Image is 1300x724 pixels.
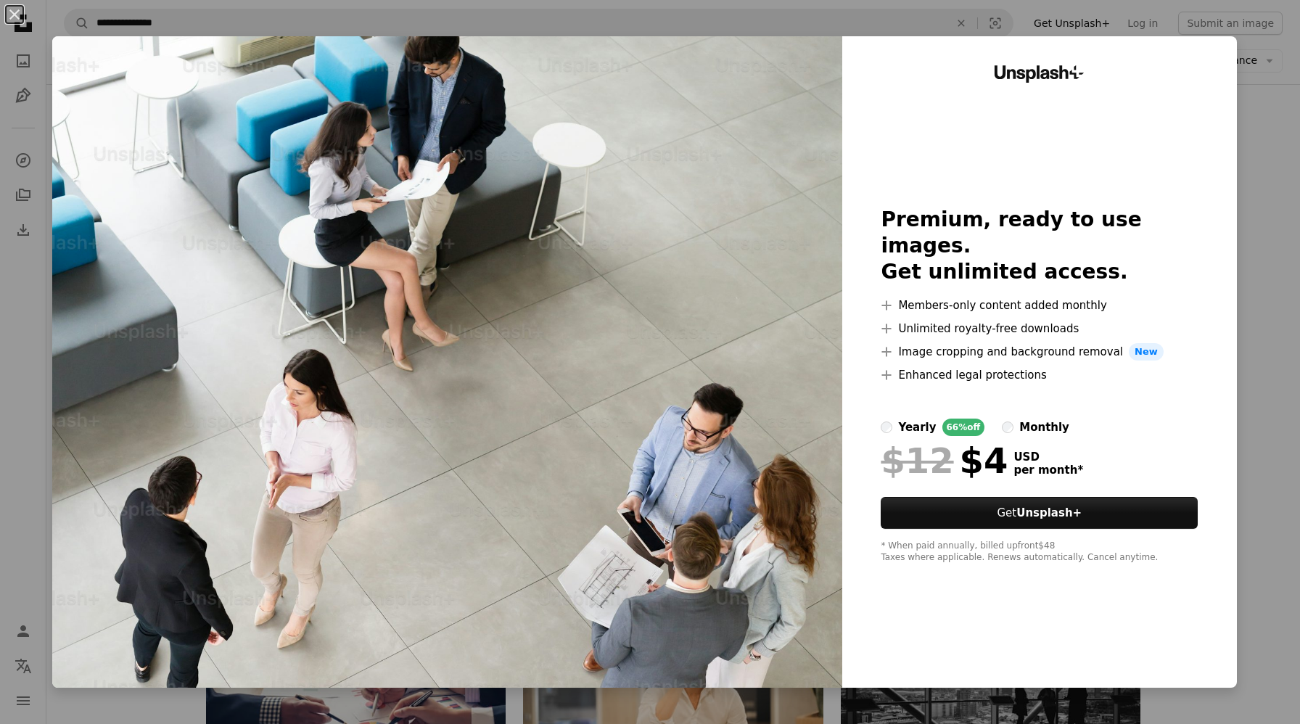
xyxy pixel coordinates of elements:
[881,442,1008,480] div: $4
[881,421,892,433] input: yearly66%off
[942,419,985,436] div: 66% off
[881,497,1198,529] button: GetUnsplash+
[1013,451,1083,464] span: USD
[1013,464,1083,477] span: per month *
[1129,343,1164,361] span: New
[881,320,1198,337] li: Unlimited royalty-free downloads
[1019,419,1069,436] div: monthly
[881,207,1198,285] h2: Premium, ready to use images. Get unlimited access.
[881,540,1198,564] div: * When paid annually, billed upfront $48 Taxes where applicable. Renews automatically. Cancel any...
[881,343,1198,361] li: Image cropping and background removal
[881,366,1198,384] li: Enhanced legal protections
[881,297,1198,314] li: Members-only content added monthly
[898,419,936,436] div: yearly
[1002,421,1013,433] input: monthly
[881,442,953,480] span: $12
[1016,506,1082,519] strong: Unsplash+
